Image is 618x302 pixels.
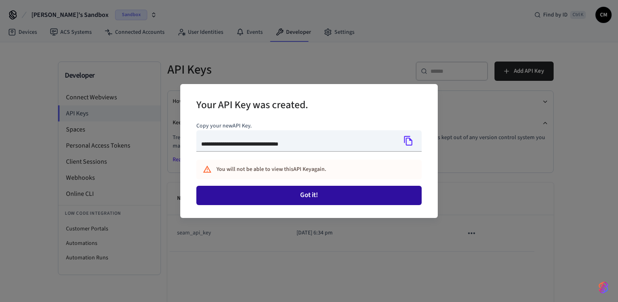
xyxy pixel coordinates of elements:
p: Copy your new API Key . [196,122,422,130]
button: Copy [400,132,417,149]
button: Got it! [196,186,422,205]
img: SeamLogoGradient.69752ec5.svg [599,281,608,294]
h2: Your API Key was created. [196,94,308,118]
div: You will not be able to view this API Key again. [216,162,386,177]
